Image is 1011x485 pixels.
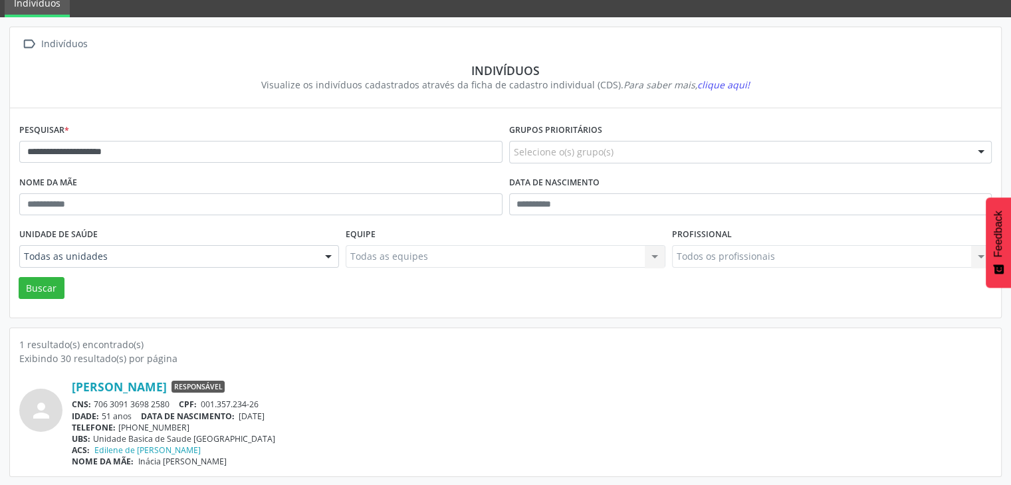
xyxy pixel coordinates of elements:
[72,379,167,394] a: [PERSON_NAME]
[72,422,992,433] div: [PHONE_NUMBER]
[29,63,982,78] div: Indivíduos
[72,433,992,444] div: Unidade Basica de Saude [GEOGRAPHIC_DATA]
[201,399,259,410] span: 001.357.234-26
[19,35,39,54] i: 
[138,456,227,467] span: Inácia [PERSON_NAME]
[141,411,235,422] span: DATA DE NASCIMENTO:
[346,225,376,245] label: Equipe
[19,225,98,245] label: Unidade de saúde
[19,338,992,351] div: 1 resultado(s) encontrado(s)
[72,456,134,467] span: NOME DA MÃE:
[19,351,992,365] div: Exibindo 30 resultado(s) por página
[171,381,225,393] span: Responsável
[19,277,64,300] button: Buscar
[29,399,53,423] i: person
[514,145,614,159] span: Selecione o(s) grupo(s)
[697,78,750,91] span: clique aqui!
[29,78,982,92] div: Visualize os indivíduos cadastrados através da ficha de cadastro individual (CDS).
[39,35,90,54] div: Indivíduos
[19,120,69,141] label: Pesquisar
[72,411,99,422] span: IDADE:
[239,411,265,422] span: [DATE]
[992,211,1004,257] span: Feedback
[72,444,90,456] span: ACS:
[72,399,91,410] span: CNS:
[19,35,90,54] a:  Indivíduos
[986,197,1011,288] button: Feedback - Mostrar pesquisa
[72,422,116,433] span: TELEFONE:
[94,444,201,456] a: Edilene de [PERSON_NAME]
[623,78,750,91] i: Para saber mais,
[672,225,732,245] label: Profissional
[72,411,992,422] div: 51 anos
[19,173,77,193] label: Nome da mãe
[72,399,992,410] div: 706 3091 3698 2580
[509,173,600,193] label: Data de nascimento
[24,250,312,263] span: Todas as unidades
[179,399,197,410] span: CPF:
[72,433,90,444] span: UBS:
[509,120,602,141] label: Grupos prioritários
